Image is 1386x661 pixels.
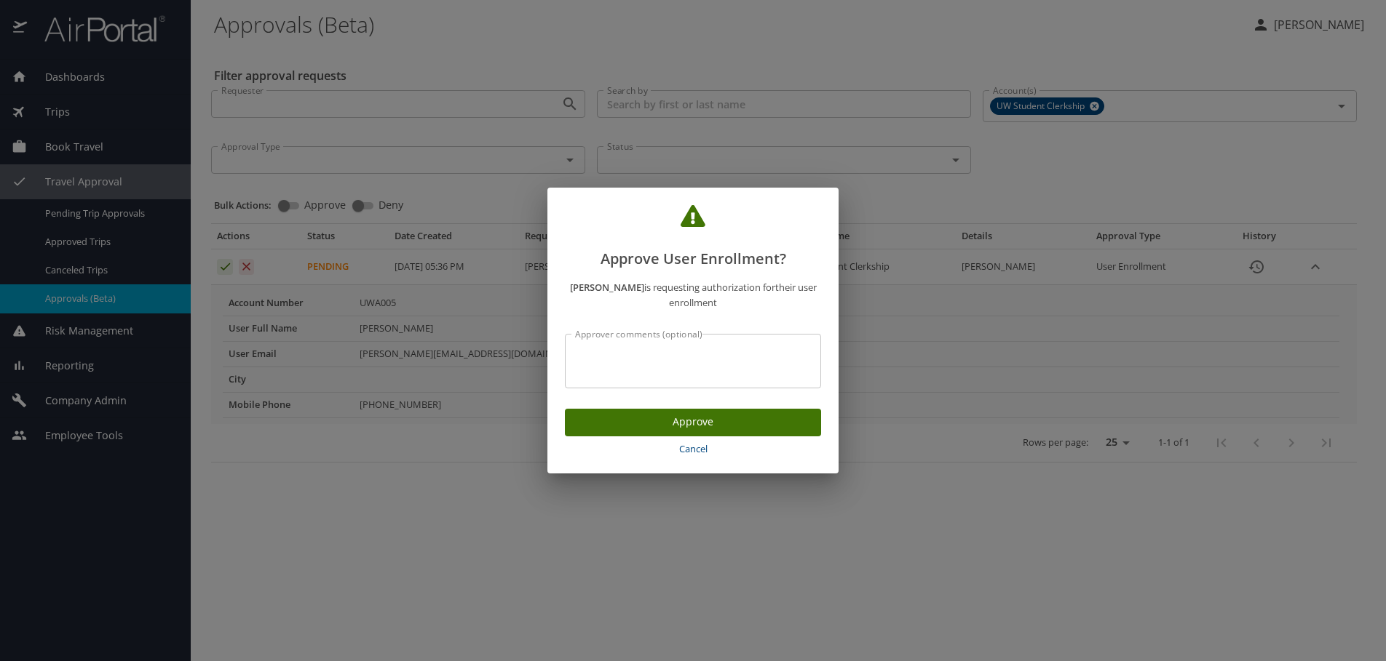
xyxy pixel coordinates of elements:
h2: Approve User Enrollment? [565,205,821,271]
p: is requesting authorization for their user enrollment [565,280,821,311]
span: Cancel [571,441,815,457]
span: Approve [577,413,809,431]
strong: [PERSON_NAME] [570,281,644,294]
button: Cancel [565,436,821,462]
button: Approve [565,409,821,437]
